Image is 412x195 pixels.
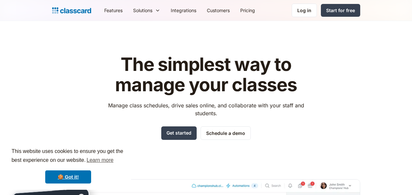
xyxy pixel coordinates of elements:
[52,6,91,15] a: home
[102,101,310,117] p: Manage class schedules, drive sales online, and collaborate with your staff and students.
[133,7,152,14] div: Solutions
[45,170,91,184] a: dismiss cookie message
[321,4,360,17] a: Start for free
[161,126,197,140] a: Get started
[326,7,355,14] div: Start for free
[297,7,311,14] div: Log in
[11,147,125,165] span: This website uses cookies to ensure you get the best experience on our website.
[99,3,128,18] a: Features
[235,3,260,18] a: Pricing
[202,3,235,18] a: Customers
[166,3,202,18] a: Integrations
[201,126,251,140] a: Schedule a demo
[86,155,114,165] a: learn more about cookies
[292,4,317,17] a: Log in
[128,3,166,18] div: Solutions
[5,141,131,190] div: cookieconsent
[102,54,310,95] h1: The simplest way to manage your classes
